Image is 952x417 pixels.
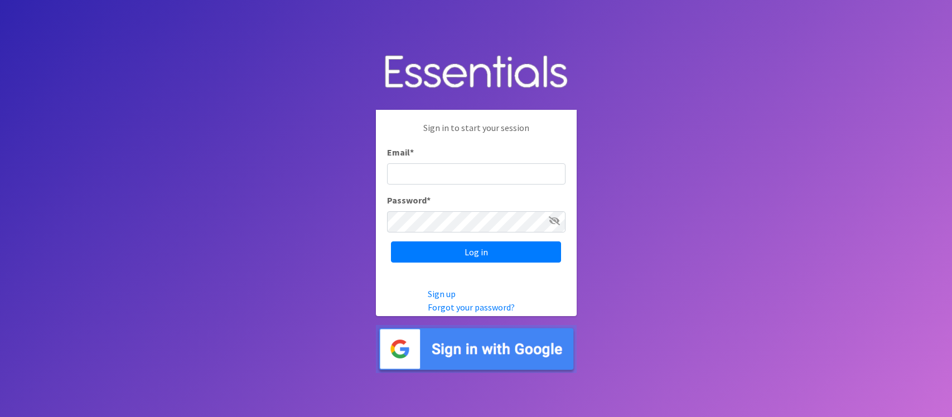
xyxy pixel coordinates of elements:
input: Log in [391,241,561,263]
label: Email [387,146,414,159]
img: Human Essentials [376,44,577,101]
label: Password [387,193,431,207]
a: Sign up [428,288,456,299]
p: Sign in to start your session [387,121,566,146]
a: Forgot your password? [428,302,515,313]
abbr: required [427,195,431,206]
img: Sign in with Google [376,325,577,374]
abbr: required [410,147,414,158]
